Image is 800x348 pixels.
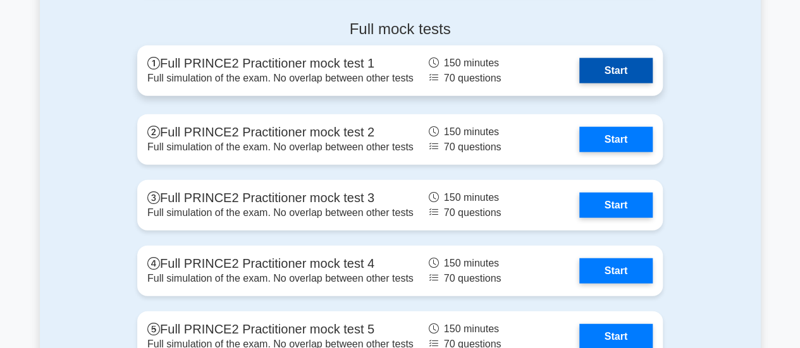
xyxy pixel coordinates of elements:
[579,127,653,152] a: Start
[579,258,653,284] a: Start
[579,193,653,218] a: Start
[579,58,653,83] a: Start
[137,20,663,39] h4: Full mock tests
